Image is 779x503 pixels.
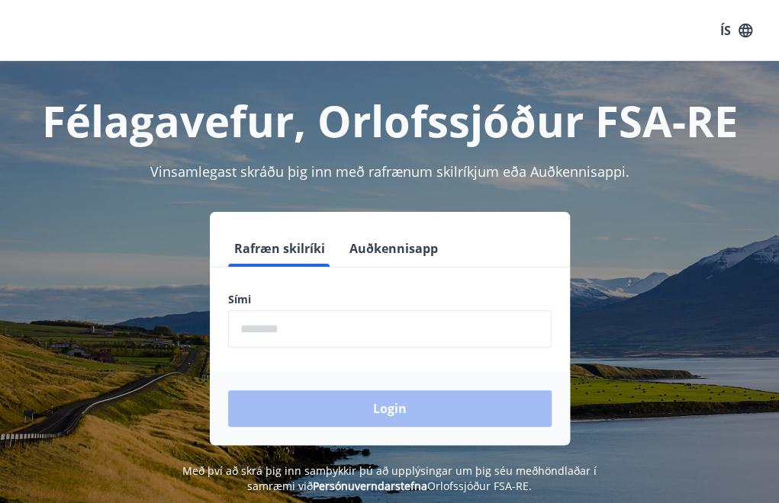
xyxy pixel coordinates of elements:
label: Sími [228,292,552,307]
span: Vinsamlegast skráðu þig inn með rafrænum skilríkjum eða Auðkennisappi. [150,162,629,181]
a: Persónuverndarstefna [313,479,427,493]
button: Auðkennisapp [343,230,444,267]
button: Rafræn skilríki [228,230,331,267]
h1: Félagavefur, Orlofssjóður FSA-RE [18,91,761,149]
button: ÍS [712,17,761,44]
span: Með því að skrá þig inn samþykkir þú að upplýsingar um þig séu meðhöndlaðar í samræmi við Orlofss... [182,463,597,493]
